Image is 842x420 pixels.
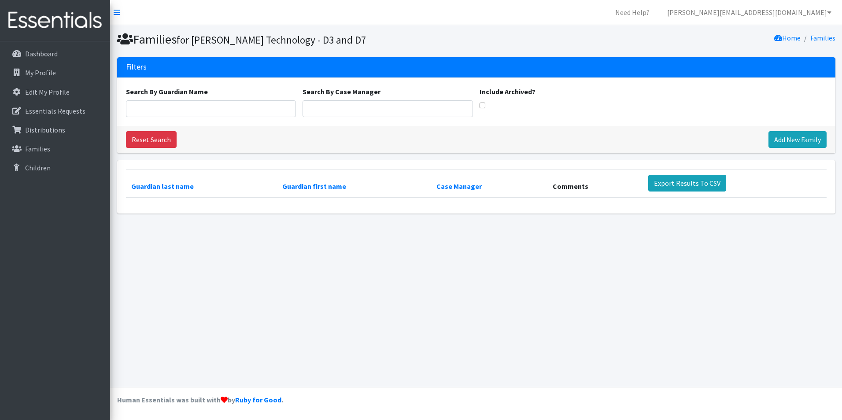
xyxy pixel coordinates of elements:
p: Edit My Profile [25,88,70,96]
a: Dashboard [4,45,107,63]
p: My Profile [25,68,56,77]
h1: Families [117,32,473,47]
p: Distributions [25,125,65,134]
label: Search By Guardian Name [126,86,208,97]
a: Essentials Requests [4,102,107,120]
a: Guardian first name [282,182,346,191]
a: Edit My Profile [4,83,107,101]
a: My Profile [4,64,107,81]
a: Case Manager [436,182,482,191]
img: HumanEssentials [4,6,107,35]
p: Dashboard [25,49,58,58]
p: Essentials Requests [25,107,85,115]
th: Comments [547,169,643,197]
a: Guardian last name [131,182,194,191]
label: Include Archived? [480,86,535,97]
a: Export Results To CSV [648,175,726,192]
a: Ruby for Good [235,395,281,404]
a: Families [4,140,107,158]
h3: Filters [126,63,147,72]
a: Add New Family [768,131,827,148]
a: Children [4,159,107,177]
a: Distributions [4,121,107,139]
a: Need Help? [608,4,657,21]
label: Search By Case Manager [303,86,380,97]
p: Families [25,144,50,153]
p: Children [25,163,51,172]
a: Reset Search [126,131,177,148]
small: for [PERSON_NAME] Technology - D3 and D7 [177,33,366,46]
a: [PERSON_NAME][EMAIL_ADDRESS][DOMAIN_NAME] [660,4,838,21]
a: Families [810,33,835,42]
a: Home [774,33,801,42]
strong: Human Essentials was built with by . [117,395,283,404]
